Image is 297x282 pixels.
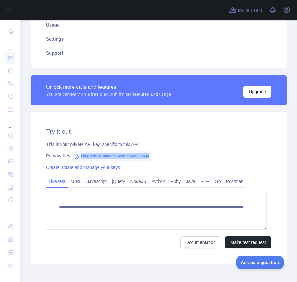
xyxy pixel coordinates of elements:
a: Java [184,176,198,187]
div: ... [5,116,15,129]
a: Postman [223,176,246,187]
div: This is your private API key, specific to this API. [46,141,271,148]
button: Invite users [228,5,264,15]
a: jQuery [109,176,128,187]
div: ... [5,38,15,51]
a: cURL [68,176,84,187]
a: Support [38,46,279,60]
a: Create, rotate and manage your keys [46,165,120,170]
h2: Try it out [46,127,271,136]
div: You are currently on a free plan with limited features and usage [46,91,171,97]
div: ... [5,207,15,220]
iframe: Toggle Customer Support [236,256,284,269]
span: f8948bd99a9d430c962cb28bee65950a [72,151,152,161]
button: Upgrade [243,86,271,98]
button: Make test request [225,236,271,248]
a: Settings [38,32,279,46]
a: Javascript [84,176,109,187]
div: Primary Key: [46,153,271,159]
div: Unlock more calls and features [46,83,171,91]
a: Go [212,176,223,187]
a: NodeJS [128,176,149,187]
span: Invite users [238,7,262,14]
a: Usage [38,18,279,32]
a: Documentation [180,236,221,248]
a: PHP [198,176,212,187]
a: Ruby [168,176,184,187]
a: Python [149,176,168,187]
a: Live test [46,176,68,187]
